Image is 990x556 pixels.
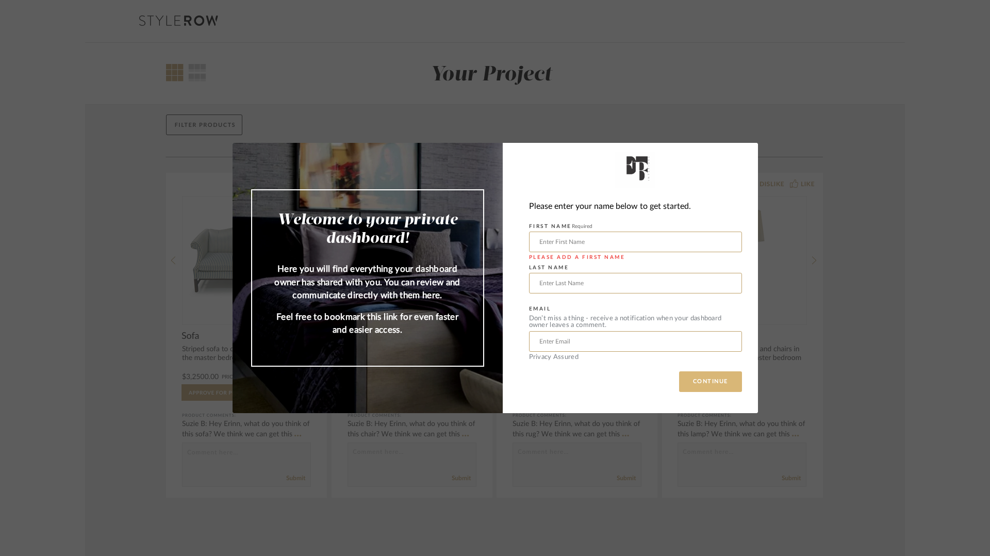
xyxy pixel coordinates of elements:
[529,273,742,293] input: Enter Last Name
[273,211,463,248] h2: Welcome to your private dashboard!
[529,232,742,252] input: Enter First Name
[529,253,742,262] div: Please add a first name
[529,331,742,352] input: Enter Email
[273,263,463,302] p: Here you will find everything your dashboard owner has shared with you. You can review and commun...
[572,224,592,229] span: Required
[529,354,742,361] div: Privacy Assured
[679,371,742,392] button: CONTINUE
[529,200,742,214] div: Please enter your name below to get started.
[529,315,742,329] div: Don’t miss a thing - receive a notification when your dashboard owner leaves a comment.
[273,310,463,337] p: Feel free to bookmark this link for even faster and easier access.
[529,223,592,230] label: FIRST NAME
[529,265,569,271] label: LAST NAME
[529,306,551,312] label: EMAIL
